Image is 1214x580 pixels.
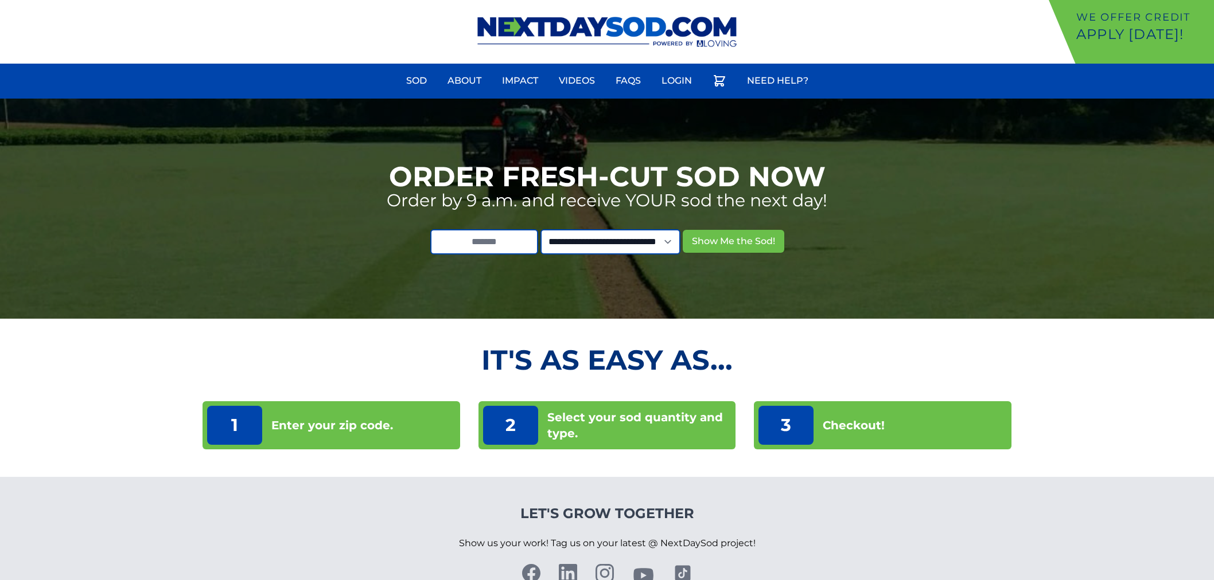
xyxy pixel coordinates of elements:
[387,190,827,211] p: Order by 9 a.m. and receive YOUR sod the next day!
[655,67,699,95] a: Login
[483,406,538,445] p: 2
[1076,9,1209,25] p: We offer Credit
[823,417,885,433] p: Checkout!
[740,67,815,95] a: Need Help?
[459,523,756,564] p: Show us your work! Tag us on your latest @ NextDaySod project!
[389,163,826,190] h1: Order Fresh-Cut Sod Now
[441,67,488,95] a: About
[271,417,393,433] p: Enter your zip code.
[609,67,648,95] a: FAQs
[683,230,784,253] button: Show Me the Sod!
[552,67,602,95] a: Videos
[495,67,545,95] a: Impact
[203,346,1012,374] h2: It's as Easy As...
[207,406,262,445] p: 1
[459,504,756,523] h4: Let's Grow Together
[758,406,814,445] p: 3
[399,67,434,95] a: Sod
[1076,25,1209,44] p: Apply [DATE]!
[547,409,731,441] p: Select your sod quantity and type.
